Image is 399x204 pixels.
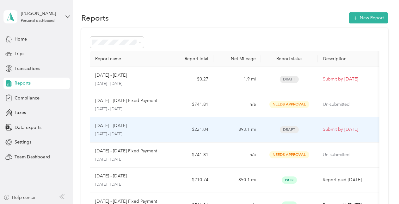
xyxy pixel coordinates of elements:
[95,81,161,87] p: [DATE] - [DATE]
[95,97,157,104] p: [DATE] - [DATE] Fixed Payment
[364,169,399,204] iframe: Everlance-gr Chat Button Frame
[15,65,40,72] span: Transactions
[323,101,376,108] p: Un-submitted
[166,51,213,67] th: Report total
[280,76,299,83] span: Draft
[95,173,127,180] p: [DATE] - [DATE]
[269,151,309,158] span: Needs Approval
[15,109,26,116] span: Taxes
[15,95,40,101] span: Compliance
[166,168,213,193] td: $210.74
[95,148,157,155] p: [DATE] - [DATE] Fixed Payment
[323,176,376,183] p: Report paid [DATE]
[15,154,50,160] span: Team Dashboard
[21,19,55,23] div: Personal dashboard
[166,143,213,168] td: $741.81
[95,122,127,129] p: [DATE] - [DATE]
[166,117,213,143] td: $221.04
[15,50,24,57] span: Trips
[213,92,261,118] td: n/a
[213,51,261,67] th: Net Mileage
[213,143,261,168] td: n/a
[95,106,161,112] p: [DATE] - [DATE]
[282,176,297,184] span: Paid
[318,51,381,67] th: Description
[269,101,309,108] span: Needs Approval
[166,92,213,118] td: $741.81
[323,76,376,83] p: Submit by [DATE]
[95,72,127,79] p: [DATE] - [DATE]
[213,168,261,193] td: 850.1 mi
[81,15,109,21] h1: Reports
[266,56,313,61] div: Report status
[21,10,60,17] div: [PERSON_NAME]
[323,126,376,133] p: Submit by [DATE]
[280,126,299,133] span: Draft
[15,139,31,145] span: Settings
[95,157,161,163] p: [DATE] - [DATE]
[15,80,31,86] span: Reports
[95,131,161,137] p: [DATE] - [DATE]
[349,12,388,23] button: New Report
[3,194,36,201] button: Help center
[95,182,161,188] p: [DATE] - [DATE]
[15,36,27,42] span: Home
[90,51,166,67] th: Report name
[213,117,261,143] td: 893.1 mi
[213,67,261,92] td: 1.9 mi
[323,151,376,158] p: Un-submitted
[15,124,41,131] span: Data exports
[166,67,213,92] td: $0.27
